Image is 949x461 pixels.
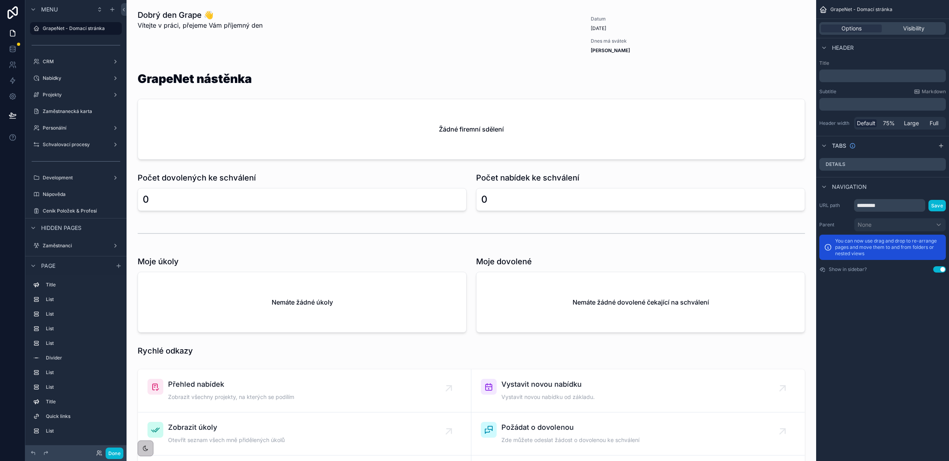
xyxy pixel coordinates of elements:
a: Development [30,171,122,184]
a: Projekty [30,88,122,101]
label: List [46,311,119,317]
label: Quick links [46,413,119,420]
a: CRM [30,55,122,68]
label: Zaměstnanecká karta [43,108,120,115]
span: None [858,221,871,229]
span: Tabs [832,142,846,150]
label: Nabídky [43,75,109,81]
label: URL path [819,202,851,209]
a: GrapeNet - Domací stránka [30,22,122,35]
label: Details [826,161,845,167]
label: Parent [819,222,851,228]
a: Markdown [914,88,946,95]
label: Zaměstnanci [43,243,109,249]
span: Page [41,262,55,270]
label: Title [819,60,946,66]
label: List [46,326,119,332]
label: List [46,428,119,434]
span: Default [857,119,875,127]
label: Title [46,282,119,288]
label: List [46,340,119,346]
label: Projekty [43,92,109,98]
span: Menu [41,6,58,13]
a: Personální [30,122,122,134]
a: Schvalovací procesy [30,138,122,151]
a: Nápověda [30,188,122,201]
a: Zaměstnanci [30,239,122,252]
div: scrollable content [25,275,127,445]
label: CRM [43,58,109,65]
label: Schvalovací procesy [43,141,109,148]
p: You can now use drag and drop to re-arrange pages and move them to and from folders or nested views [835,238,941,257]
a: Ceník Položek & Profesí [30,205,122,217]
span: Header [832,44,854,52]
label: Header width [819,120,851,126]
span: 75% [883,119,895,127]
label: Ceník Položek & Profesí [43,208,120,214]
label: Nápověda [43,191,120,198]
a: Zaměstnanci (public form) [30,255,122,268]
label: Development [43,175,109,181]
div: scrollable content [819,70,946,82]
label: Show in sidebar? [829,266,867,273]
label: List [46,369,119,376]
span: Full [930,119,938,127]
button: Save [928,200,946,211]
span: GrapeNet - Domací stránka [830,6,892,13]
span: Visibility [903,24,924,32]
label: Subtitle [819,88,836,95]
button: Done [106,448,123,459]
label: Title [46,399,119,405]
a: Nabídky [30,72,122,85]
span: Markdown [922,88,946,95]
label: GrapeNet - Domací stránka [43,25,117,32]
button: None [854,218,946,231]
label: Divider [46,355,119,361]
label: Personální [43,125,109,131]
label: List [46,384,119,390]
a: Zaměstnanecká karta [30,105,122,118]
label: List [46,296,119,303]
span: Hidden pages [41,224,81,232]
span: Large [904,119,919,127]
span: Options [841,24,862,32]
div: scrollable content [819,98,946,111]
span: Navigation [832,183,867,191]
